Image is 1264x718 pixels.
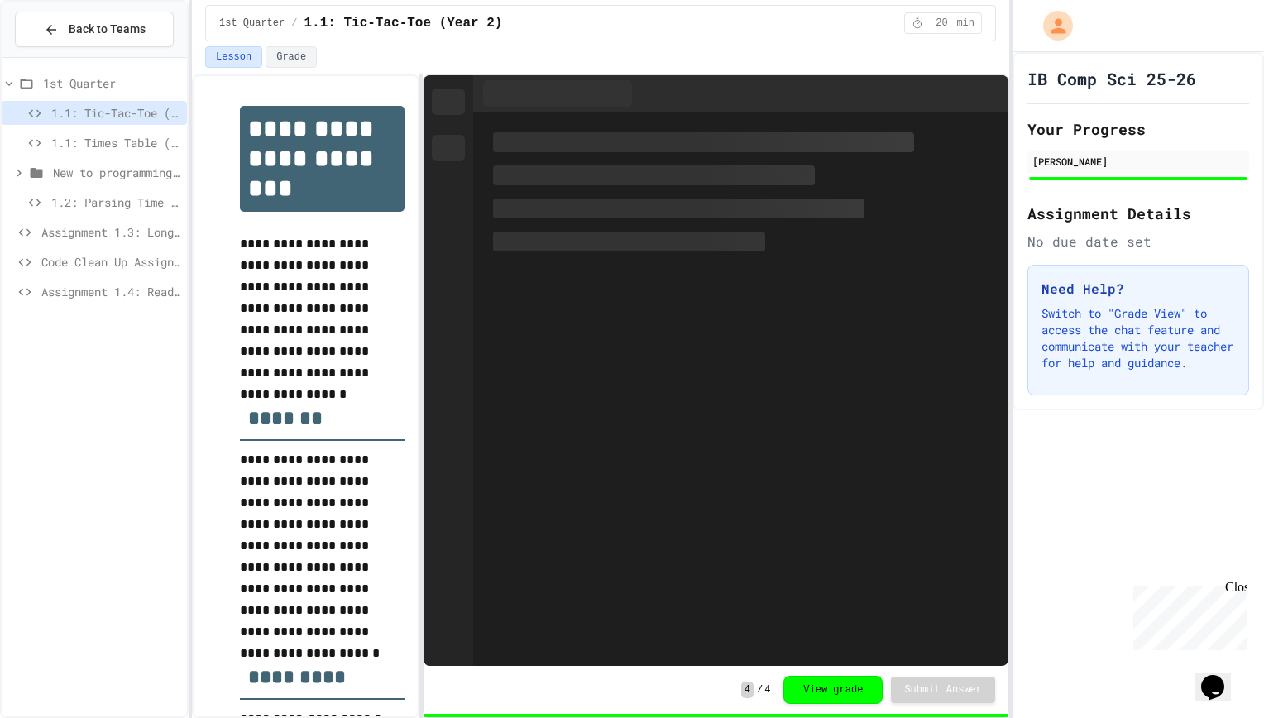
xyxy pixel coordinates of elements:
button: Submit Answer [891,677,995,703]
button: Grade [266,46,317,68]
span: 20 [928,17,955,30]
span: Code Clean Up Assignment [41,253,180,270]
div: My Account [1026,7,1077,45]
h1: IB Comp Sci 25-26 [1027,67,1196,90]
span: 1.1: Tic-Tac-Toe (Year 2) [51,104,180,122]
button: Back to Teams [15,12,174,47]
span: 1.2: Parsing Time Data [51,194,180,211]
span: 4 [764,683,770,696]
p: Switch to "Grade View" to access the chat feature and communicate with your teacher for help and ... [1041,305,1235,371]
span: 1.1: Tic-Tac-Toe (Year 2) [304,13,502,33]
div: Chat with us now!Close [7,7,114,105]
span: / [291,17,297,30]
span: 1.1: Times Table (Year 1/SL) [51,134,180,151]
span: / [757,683,763,696]
span: Submit Answer [904,683,982,696]
h2: Assignment Details [1027,202,1249,225]
button: Lesson [205,46,262,68]
span: Back to Teams [69,21,146,38]
span: 1st Quarter [219,17,285,30]
span: New to programming exercises [53,164,180,181]
h3: Need Help? [1041,279,1235,299]
div: [PERSON_NAME] [1032,154,1244,169]
span: min [956,17,974,30]
h2: Your Progress [1027,117,1249,141]
iframe: chat widget [1195,652,1247,701]
span: 4 [741,682,754,698]
div: No due date set [1027,232,1249,251]
span: Assignment 1.3: Longitude and Latitude Data [41,223,180,241]
span: Assignment 1.4: Reading and Parsing Data [41,283,180,300]
button: View grade [783,676,883,704]
span: 1st Quarter [43,74,180,92]
iframe: chat widget [1127,580,1247,650]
